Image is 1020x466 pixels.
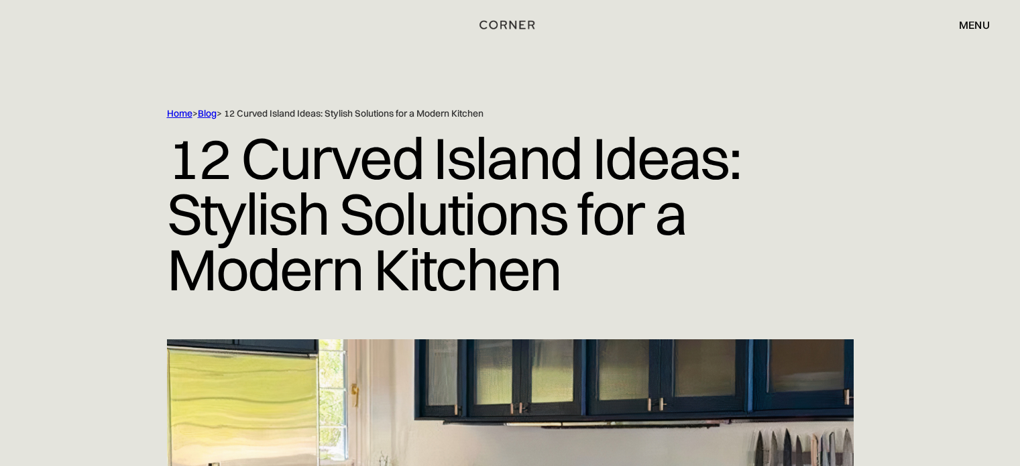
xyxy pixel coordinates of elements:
div: menu [959,19,990,30]
div: > > 12 Curved Island Ideas: Stylish Solutions for a Modern Kitchen [167,107,797,120]
a: home [475,16,545,34]
h1: 12 Curved Island Ideas: Stylish Solutions for a Modern Kitchen [167,120,854,307]
a: Blog [198,107,217,119]
div: menu [946,13,990,36]
a: Home [167,107,192,119]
